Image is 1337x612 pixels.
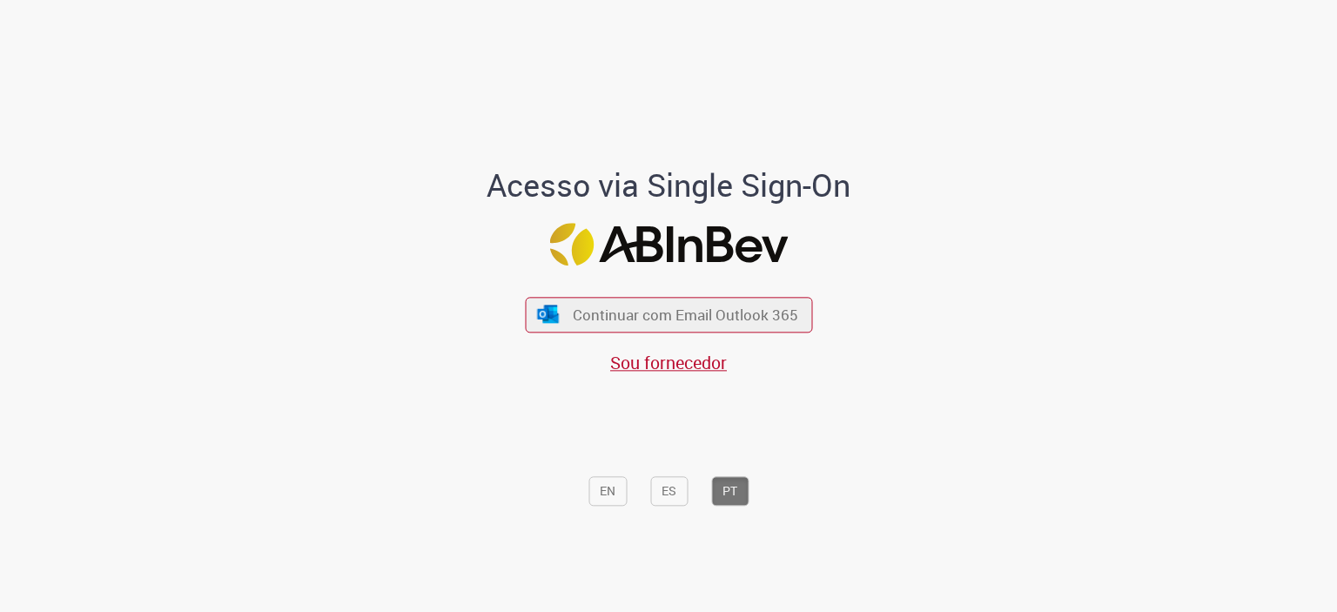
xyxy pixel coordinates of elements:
[610,351,727,374] a: Sou fornecedor
[588,477,627,507] button: EN
[549,224,788,266] img: Logo ABInBev
[525,297,812,333] button: ícone Azure/Microsoft 360 Continuar com Email Outlook 365
[573,305,798,325] span: Continuar com Email Outlook 365
[427,168,910,203] h1: Acesso via Single Sign-On
[650,477,688,507] button: ES
[536,305,561,323] img: ícone Azure/Microsoft 360
[711,477,749,507] button: PT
